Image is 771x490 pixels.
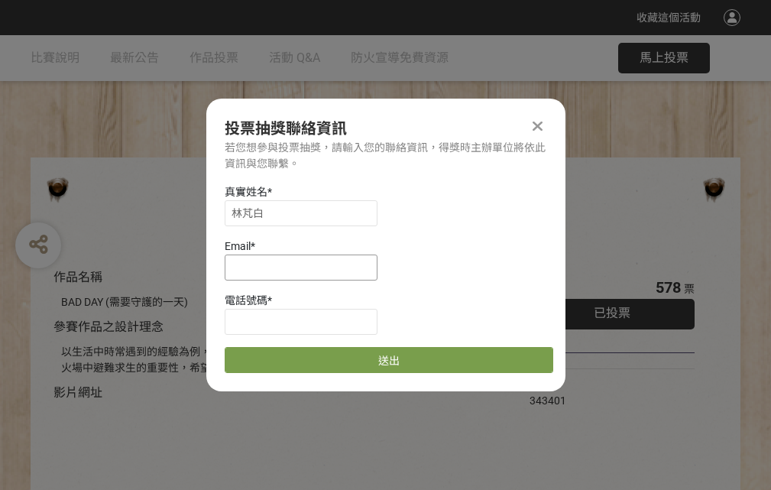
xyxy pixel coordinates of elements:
[225,240,251,252] span: Email
[269,50,320,65] span: 活動 Q&A
[53,320,164,334] span: 參賽作品之設計理念
[61,344,484,376] div: 以生活中時常遇到的經驗為例，透過對比的方式宣傳住宅用火災警報器、家庭逃生計畫及火場中避難求生的重要性，希望透過趣味的短影音讓更多人認識到更多的防火觀念。
[190,50,238,65] span: 作品投票
[225,347,553,373] button: 送出
[225,140,547,172] div: 若您想參與投票抽獎，請輸入您的聯絡資訊，得獎時主辦單位將依此資訊與您聯繫。
[53,385,102,400] span: 影片網址
[570,377,646,392] iframe: Facebook Share
[594,306,630,320] span: 已投票
[31,50,79,65] span: 比賽說明
[110,50,159,65] span: 最新公告
[31,35,79,81] a: 比賽說明
[640,50,688,65] span: 馬上投票
[351,50,449,65] span: 防火宣導免費資源
[225,294,267,307] span: 電話號碼
[110,35,159,81] a: 最新公告
[61,294,484,310] div: BAD DAY (需要守護的一天)
[225,186,267,198] span: 真實姓名
[190,35,238,81] a: 作品投票
[269,35,320,81] a: 活動 Q&A
[637,11,701,24] span: 收藏這個活動
[351,35,449,81] a: 防火宣導免費資源
[684,283,695,295] span: 票
[53,270,102,284] span: 作品名稱
[225,117,547,140] div: 投票抽獎聯絡資訊
[618,43,710,73] button: 馬上投票
[656,278,681,297] span: 578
